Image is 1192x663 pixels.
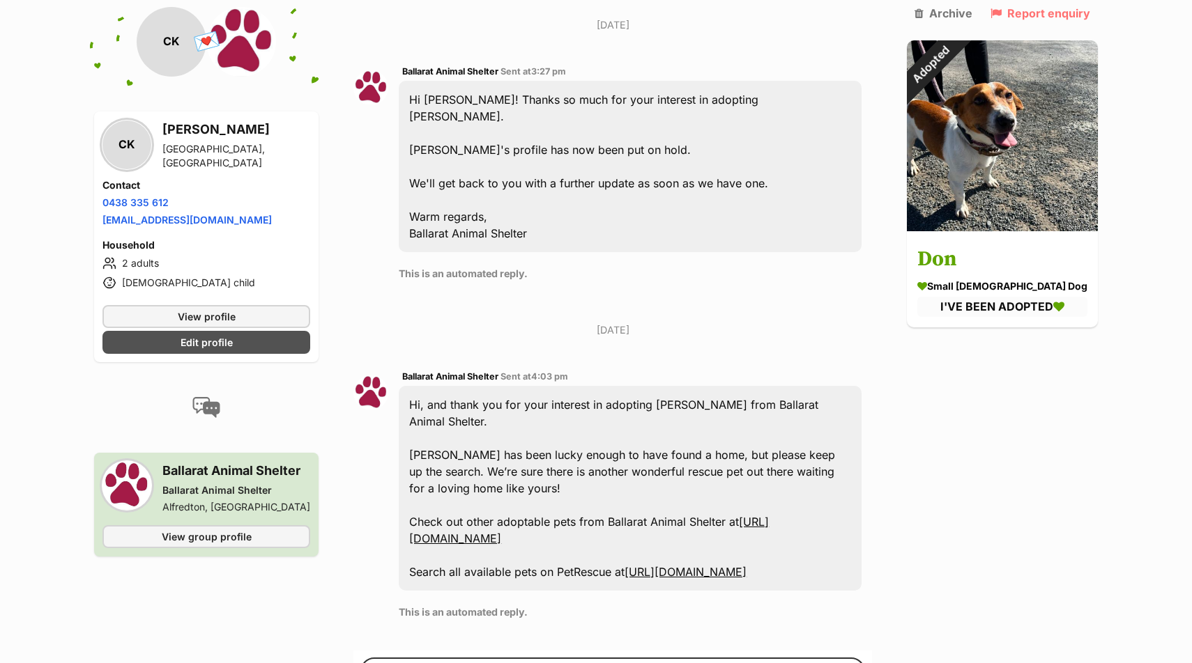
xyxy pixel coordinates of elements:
div: Hi [PERSON_NAME]! Thanks so much for your interest in adopting [PERSON_NAME]. [PERSON_NAME]'s pro... [399,81,862,252]
span: Ballarat Animal Shelter [402,371,498,382]
h3: [PERSON_NAME] [162,120,310,139]
img: Ballarat Animal Shelter profile pic [206,7,276,77]
span: Ballarat Animal Shelter [402,66,498,77]
span: View group profile [162,529,252,544]
li: 2 adults [102,255,310,272]
a: Archive [915,7,972,19]
div: Alfredton, [GEOGRAPHIC_DATA] [162,500,310,514]
span: 4:03 pm [531,371,568,382]
p: [DATE] [353,17,872,32]
div: CK [102,120,151,169]
div: Adopted [889,22,973,107]
h3: Ballarat Animal Shelter [162,461,310,481]
span: 3:27 pm [531,66,566,77]
div: CK [137,7,206,77]
img: Don [907,40,1098,231]
a: Edit profile [102,331,310,354]
span: 💌 [191,27,222,57]
h3: Don [917,244,1087,276]
img: Ballarat Animal Shelter profile pic [102,461,151,510]
span: View profile [178,309,236,324]
div: Hi, and thank you for your interest in adopting [PERSON_NAME] from Ballarat Animal Shelter. [PERS... [399,386,862,591]
a: [URL][DOMAIN_NAME] [409,515,769,545]
a: [URL][DOMAIN_NAME] [625,565,747,579]
p: This is an automated reply. [399,604,862,619]
a: View profile [102,305,310,328]
a: Report enquiry [991,7,1090,19]
span: Sent at [501,371,568,382]
a: [EMAIL_ADDRESS][DOMAIN_NAME] [102,214,272,226]
p: [DATE] [353,322,872,337]
img: Ballarat Animal Shelter profile pic [353,70,388,105]
p: This is an automated reply. [399,266,862,281]
a: View group profile [102,525,310,548]
div: small [DEMOGRAPHIC_DATA] Dog [917,279,1087,294]
a: 0438 335 612 [102,196,169,208]
h4: Contact [102,178,310,192]
a: Adopted [907,220,1098,234]
img: conversation-icon-4a6f8262b818ee0b60e3300018af0b2d0b884aa5de6e9bcb8d3d4eeb1a70a7c4.svg [192,397,220,418]
div: Ballarat Animal Shelter [162,483,310,497]
img: Ballarat Animal Shelter profile pic [353,375,388,410]
h4: Household [102,238,310,252]
span: Sent at [501,66,566,77]
div: I'VE BEEN ADOPTED [917,297,1087,317]
li: [DEMOGRAPHIC_DATA] child [102,274,310,291]
div: [GEOGRAPHIC_DATA], [GEOGRAPHIC_DATA] [162,142,310,170]
a: Don small [DEMOGRAPHIC_DATA] Dog I'VE BEEN ADOPTED [907,234,1098,327]
span: Edit profile [181,335,233,350]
